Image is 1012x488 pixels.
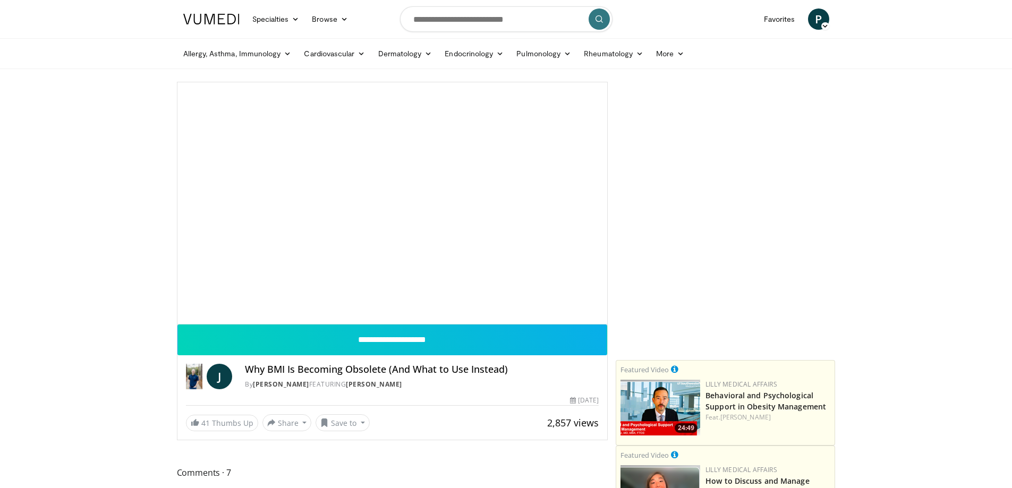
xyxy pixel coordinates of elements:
[245,380,599,389] div: By FEATURING
[646,82,805,215] iframe: Advertisement
[207,364,232,389] a: J
[577,43,650,64] a: Rheumatology
[705,380,777,389] a: Lilly Medical Affairs
[620,365,669,374] small: Featured Video
[620,380,700,435] a: 24:49
[758,8,802,30] a: Favorites
[808,8,829,30] a: P
[177,43,298,64] a: Allergy, Asthma, Immunology
[346,380,402,389] a: [PERSON_NAME]
[720,413,771,422] a: [PERSON_NAME]
[183,14,240,24] img: VuMedi Logo
[705,413,830,422] div: Feat.
[262,414,312,431] button: Share
[675,423,698,433] span: 24:49
[316,414,370,431] button: Save to
[201,418,210,428] span: 41
[547,416,599,429] span: 2,857 views
[246,8,306,30] a: Specialties
[186,364,203,389] img: Dr. Jordan Rennicke
[177,82,608,324] video-js: Video Player
[646,221,805,354] iframe: Advertisement
[177,466,608,480] span: Comments 7
[650,43,691,64] a: More
[620,450,669,460] small: Featured Video
[570,396,599,405] div: [DATE]
[620,380,700,435] img: ba3304f6-7838-4e41-9c0f-2e31ebde6754.png.150x105_q85_crop-smart_upscale.png
[305,8,354,30] a: Browse
[372,43,439,64] a: Dermatology
[400,6,613,32] input: Search topics, interventions
[253,380,309,389] a: [PERSON_NAME]
[186,415,258,431] a: 41 Thumbs Up
[510,43,577,64] a: Pulmonology
[297,43,371,64] a: Cardiovascular
[438,43,510,64] a: Endocrinology
[705,390,826,412] a: Behavioral and Psychological Support in Obesity Management
[245,364,599,375] h4: Why BMI Is Becoming Obsolete (And What to Use Instead)
[705,465,777,474] a: Lilly Medical Affairs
